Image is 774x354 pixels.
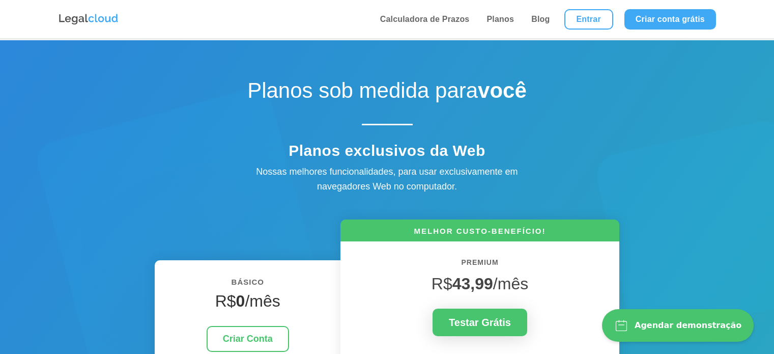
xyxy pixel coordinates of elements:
a: Entrar [564,9,613,30]
a: Criar conta grátis [624,9,716,30]
a: Testar Grátis [433,309,527,336]
h6: BÁSICO [170,276,325,294]
h6: PREMIUM [356,257,604,274]
h6: MELHOR CUSTO-BENEFÍCIO! [340,226,619,241]
strong: você [478,78,527,102]
h4: Planos exclusivos da Web [209,142,565,165]
h4: R$ /mês [170,291,325,316]
img: Logo da Legalcloud [58,13,119,26]
strong: 43,99 [452,275,493,293]
span: R$ /mês [432,275,528,293]
strong: 0 [236,292,245,310]
a: Criar Conta [207,326,289,352]
h1: Planos sob medida para [209,78,565,108]
div: Nossas melhores funcionalidades, para usar exclusivamente em navegadores Web no computador. [235,165,540,194]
